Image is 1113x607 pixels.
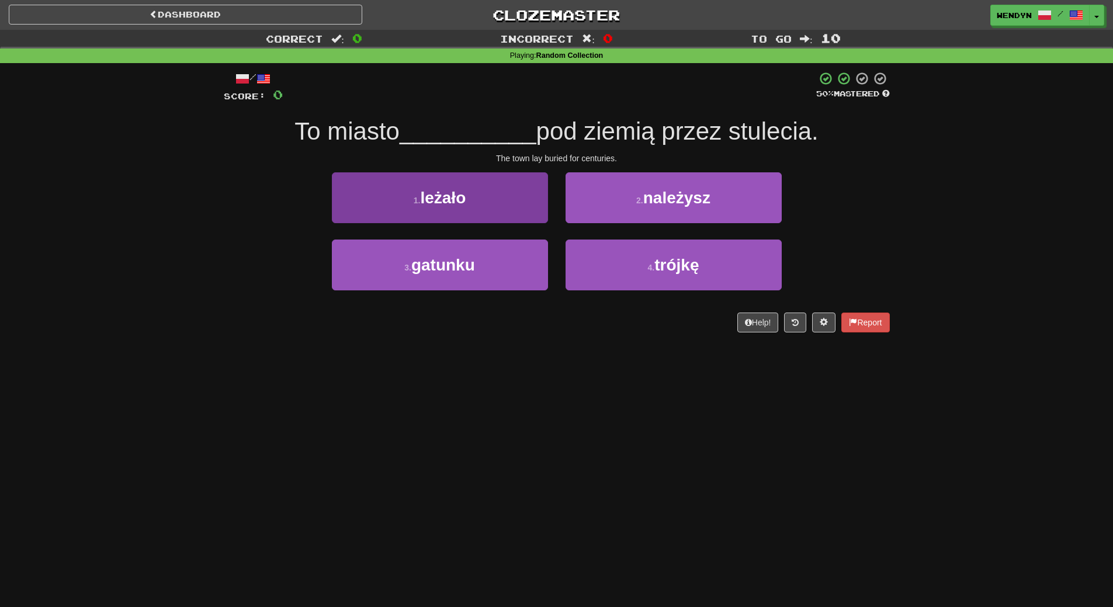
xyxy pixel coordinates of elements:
[500,33,574,44] span: Incorrect
[404,263,411,272] small: 3 .
[997,10,1032,20] span: WendyN
[654,256,699,274] span: trójkę
[821,31,841,45] span: 10
[266,33,323,44] span: Correct
[273,87,283,102] span: 0
[603,31,613,45] span: 0
[224,71,283,86] div: /
[648,263,655,272] small: 4 .
[380,5,733,25] a: Clozemaster
[566,172,782,223] button: 2.należysz
[566,240,782,290] button: 4.trójkę
[990,5,1090,26] a: WendyN /
[800,34,813,44] span: :
[636,196,643,205] small: 2 .
[536,117,819,145] span: pod ziemią przez stulecia.
[352,31,362,45] span: 0
[536,51,604,60] strong: Random Collection
[294,117,400,145] span: To miasto
[420,189,466,207] span: leżało
[751,33,792,44] span: To go
[331,34,344,44] span: :
[400,117,536,145] span: __________
[737,313,779,332] button: Help!
[224,152,890,164] div: The town lay buried for centuries.
[643,189,710,207] span: należysz
[414,196,421,205] small: 1 .
[1057,9,1063,18] span: /
[841,313,889,332] button: Report
[411,256,475,274] span: gatunku
[582,34,595,44] span: :
[224,91,266,101] span: Score:
[784,313,806,332] button: Round history (alt+y)
[332,172,548,223] button: 1.leżało
[332,240,548,290] button: 3.gatunku
[816,89,834,98] span: 50 %
[9,5,362,25] a: Dashboard
[816,89,890,99] div: Mastered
